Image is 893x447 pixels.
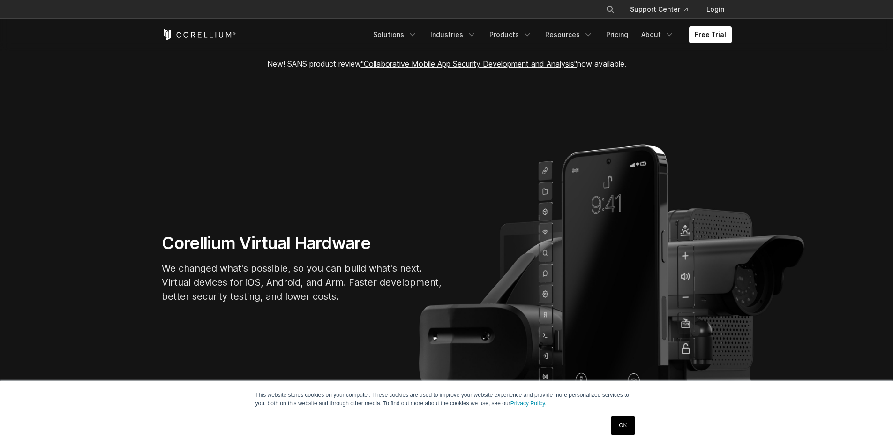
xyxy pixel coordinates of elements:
[361,59,577,68] a: "Collaborative Mobile App Security Development and Analysis"
[689,26,732,43] a: Free Trial
[267,59,626,68] span: New! SANS product review now available.
[623,1,695,18] a: Support Center
[255,391,638,408] p: This website stores cookies on your computer. These cookies are used to improve your website expe...
[611,416,635,435] a: OK
[368,26,732,43] div: Navigation Menu
[600,26,634,43] a: Pricing
[636,26,680,43] a: About
[540,26,599,43] a: Resources
[162,261,443,303] p: We changed what's possible, so you can build what's next. Virtual devices for iOS, Android, and A...
[162,233,443,254] h1: Corellium Virtual Hardware
[594,1,732,18] div: Navigation Menu
[699,1,732,18] a: Login
[484,26,538,43] a: Products
[162,29,236,40] a: Corellium Home
[368,26,423,43] a: Solutions
[510,400,547,407] a: Privacy Policy.
[425,26,482,43] a: Industries
[602,1,619,18] button: Search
